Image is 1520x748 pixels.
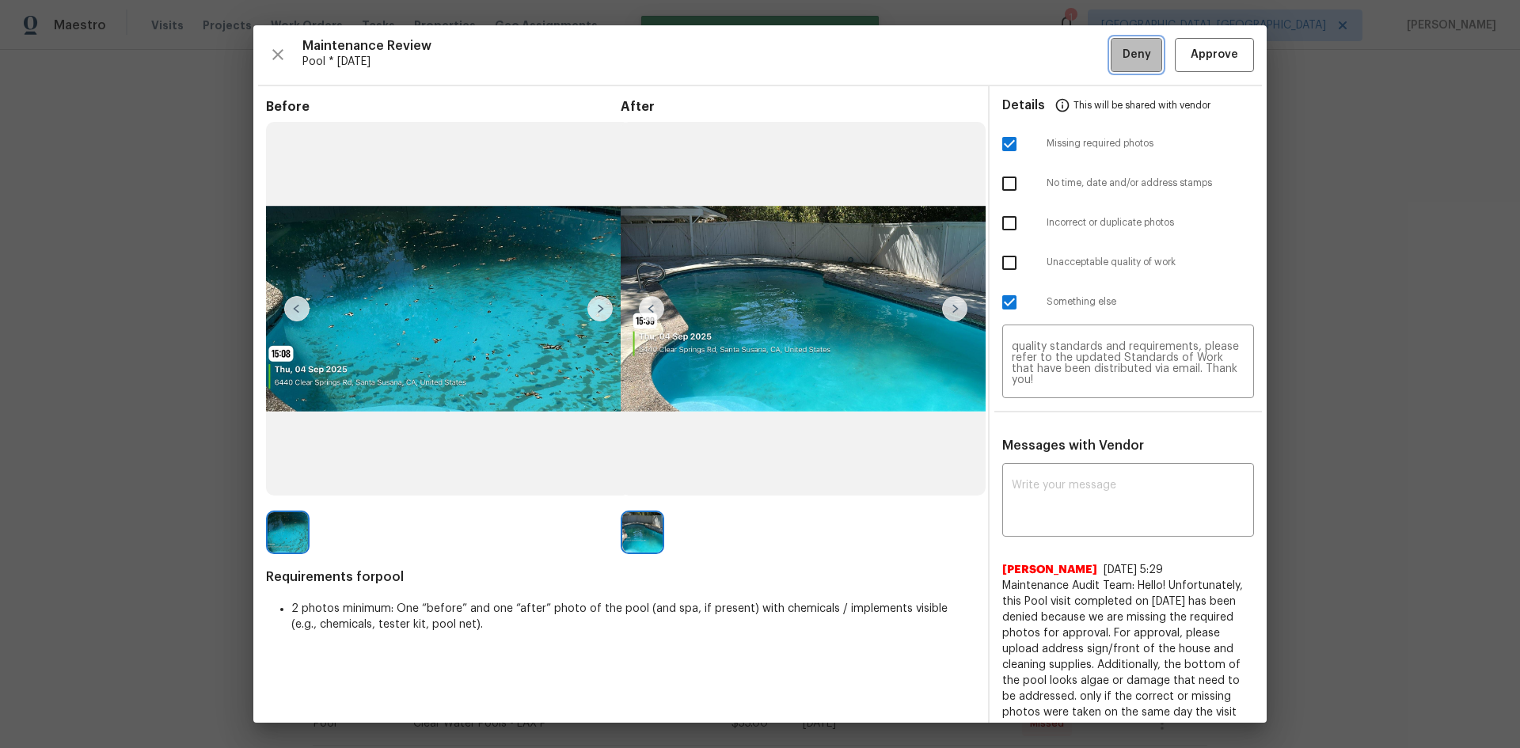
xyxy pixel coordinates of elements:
[266,99,621,115] span: Before
[302,54,1111,70] span: Pool * [DATE]
[1047,256,1254,269] span: Unacceptable quality of work
[990,124,1267,164] div: Missing required photos
[1002,86,1045,124] span: Details
[1175,38,1254,72] button: Approve
[284,296,310,321] img: left-chevron-button-url
[990,203,1267,243] div: Incorrect or duplicate photos
[1104,564,1163,575] span: [DATE] 5:29
[990,243,1267,283] div: Unacceptable quality of work
[1047,137,1254,150] span: Missing required photos
[1191,45,1238,65] span: Approve
[1012,341,1244,385] textarea: Maintenance Audit Team: Hello! Unfortunately, this Pool visit completed on [DATE] has been denied...
[990,164,1267,203] div: No time, date and/or address stamps
[291,601,975,632] li: 2 photos minimum: One “before” and one “after” photo of the pool (and spa, if present) with chemi...
[1073,86,1210,124] span: This will be shared with vendor
[1047,216,1254,230] span: Incorrect or duplicate photos
[1047,295,1254,309] span: Something else
[990,283,1267,322] div: Something else
[266,569,975,585] span: Requirements for pool
[942,296,967,321] img: right-chevron-button-url
[1123,45,1151,65] span: Deny
[639,296,664,321] img: left-chevron-button-url
[621,99,975,115] span: After
[302,38,1111,54] span: Maintenance Review
[1002,439,1144,452] span: Messages with Vendor
[1111,38,1162,72] button: Deny
[1047,177,1254,190] span: No time, date and/or address stamps
[1002,562,1097,578] span: [PERSON_NAME]
[587,296,613,321] img: right-chevron-button-url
